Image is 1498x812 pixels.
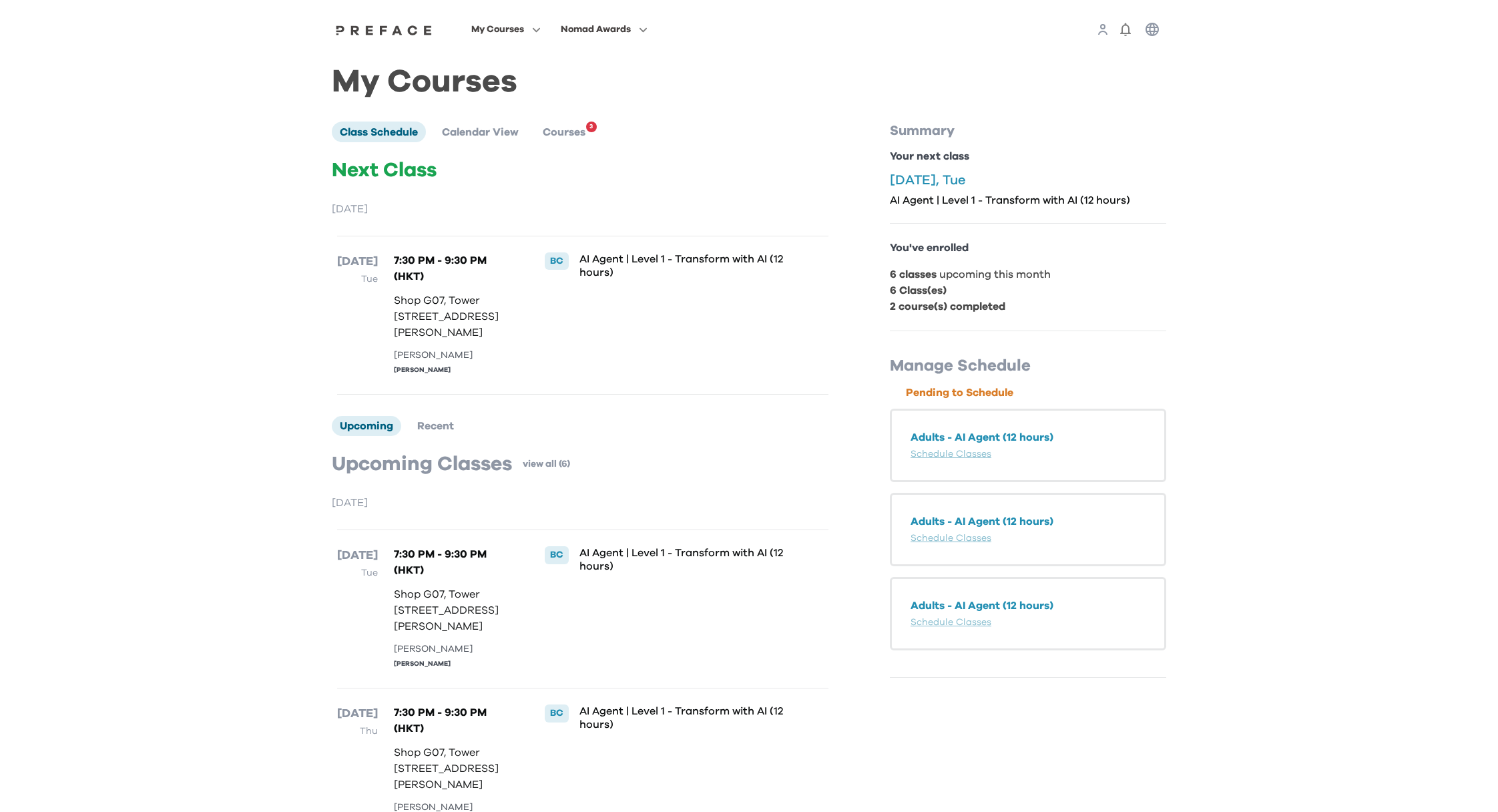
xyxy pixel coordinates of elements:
h1: My Courses [332,75,1166,89]
p: 7:30 PM - 9:30 PM (HKT) [394,704,517,737]
b: 6 Class(es) [890,285,947,296]
div: [PERSON_NAME] [394,365,517,375]
span: Calendar View [442,127,519,138]
p: Summary [890,122,1166,140]
p: Next Class [332,158,834,182]
p: Shop G07, Tower [STREET_ADDRESS][PERSON_NAME] [394,745,517,793]
p: Adults - AI Agent (12 hours) [911,514,1146,530]
a: view all (6) [523,457,570,471]
p: Tue [337,271,378,287]
p: [DATE], Tue [890,172,1166,188]
p: Upcoming Classes [332,452,512,476]
img: Preface Logo [332,25,435,35]
p: 7:30 PM - 9:30 PM (HKT) [394,546,517,578]
div: [PERSON_NAME] [394,642,517,656]
p: AI Agent | Level 1 - Transform with AI (12 hours) [579,546,784,573]
div: [PERSON_NAME] [394,659,517,669]
b: 2 course(s) completed [890,301,1005,312]
button: My Courses [467,21,545,38]
button: Nomad Awards [557,21,652,38]
p: Shop G07, Tower [STREET_ADDRESS][PERSON_NAME] [394,586,517,634]
p: [DATE] [332,495,834,511]
p: [DATE] [332,201,834,217]
span: Upcoming [340,421,393,431]
div: [PERSON_NAME] [394,349,517,363]
span: Nomad Awards [561,21,631,37]
a: Schedule Classes [911,449,991,459]
p: Manage Schedule [890,355,1166,377]
span: Class Schedule [340,127,418,138]
span: My Courses [471,21,524,37]
p: [DATE] [337,546,378,565]
p: Tue [337,565,378,581]
p: Adults - AI Agent (12 hours) [911,598,1146,614]
p: upcoming this month [890,266,1166,282]
p: AI Agent | Level 1 - Transform with AI (12 hours) [579,704,784,731]
span: Recent [417,421,454,431]
b: 6 classes [890,269,937,280]
span: Courses [543,127,585,138]
p: AI Agent | Level 1 - Transform with AI (12 hours) [579,252,784,279]
p: [DATE] [337,252,378,271]
p: Your next class [890,148,1166,164]
div: BC [545,252,569,270]
span: 3 [589,119,593,135]
p: You've enrolled [890,240,1166,256]
a: Schedule Classes [911,618,991,627]
p: 7:30 PM - 9:30 PM (HKT) [394,252,517,284]
p: Pending to Schedule [906,385,1166,401]
p: AI Agent | Level 1 - Transform with AI (12 hours) [890,194,1166,207]
a: Preface Logo [332,24,435,35]
div: BC [545,546,569,564]
a: Schedule Classes [911,534,991,543]
p: [DATE] [337,704,378,723]
div: BC [545,704,569,722]
p: Thu [337,723,378,739]
p: Shop G07, Tower [STREET_ADDRESS][PERSON_NAME] [394,292,517,341]
p: Adults - AI Agent (12 hours) [911,429,1146,445]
